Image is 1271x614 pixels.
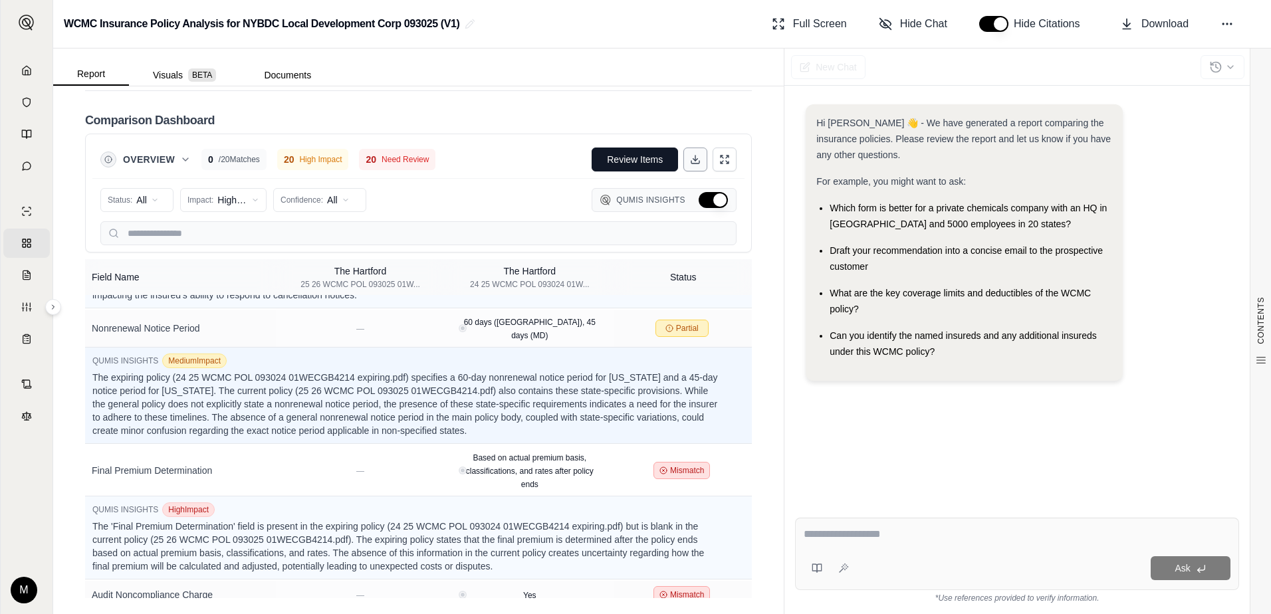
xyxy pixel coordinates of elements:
[683,148,707,171] button: Download Excel
[45,299,61,315] button: Expand sidebar
[11,577,37,603] div: M
[830,288,1091,314] span: What are the key coverage limits and deductibles of the WCMC policy?
[85,259,276,295] th: Field Name
[300,279,420,290] div: 25 26 WCMC POL 093025 01W...
[123,153,191,166] button: Overview
[1256,297,1266,344] span: CONTENTS
[64,12,459,36] h2: WCMC Insurance Policy Analysis for NYBDC Local Development Corp 093025 (V1)
[217,193,247,207] span: High/Medium
[162,502,215,517] span: High impact
[92,588,269,601] div: Audit Noncompliance Charge
[3,292,50,322] a: Custom Report
[470,264,590,278] div: The Hartford
[830,203,1107,229] span: Which form is better for a private chemicals company with an HQ in [GEOGRAPHIC_DATA] and 5000 emp...
[129,64,240,86] button: Visuals
[208,153,213,166] span: 0
[108,195,132,205] span: Status:
[281,195,323,205] span: Confidence:
[92,322,269,335] div: Nonrenewal Notice Period
[92,371,723,437] p: The expiring policy (24 25 WCMC POL 093024 01WECGB4214 expiring.pdf) specifies a 60-day nonrenewa...
[382,154,429,165] span: Need Review
[816,118,1111,160] span: Hi [PERSON_NAME] 👋 - We have generated a report comparing the insurance policies. Please review t...
[19,15,35,31] img: Expand sidebar
[284,153,294,166] span: 20
[162,354,227,368] span: Medium impact
[356,591,364,600] span: —
[219,154,260,165] span: / 20 Matches
[356,324,364,334] span: —
[455,321,470,336] button: View confidence details
[100,188,173,212] button: Status:All
[85,111,215,130] h2: Comparison Dashboard
[3,152,50,181] a: Chat
[676,323,699,334] span: Partial
[900,16,947,32] span: Hide Chat
[616,195,685,205] span: Qumis Insights
[92,502,723,517] div: QUMIS INSIGHTS
[53,63,129,86] button: Report
[300,264,420,278] div: The Hartford
[1151,556,1230,580] button: Ask
[713,148,737,171] button: Expand Table
[1014,16,1088,32] span: Hide Citations
[180,188,267,212] button: Impact:High/Medium
[356,466,364,476] span: —
[523,591,536,600] span: Yes
[592,148,678,171] button: Review Items
[187,195,213,205] span: Impact:
[273,188,366,212] button: Confidence:All
[136,193,147,207] span: All
[3,56,50,85] a: Home
[614,259,752,295] th: Status
[873,11,953,37] button: Hide Chat
[670,465,704,476] span: Mismatch
[466,453,594,489] span: Based on actual premium basis, classifications, and rates after policy ends
[830,330,1097,357] span: Can you identify the named insureds and any additional insureds under this WCMC policy?
[3,197,50,226] a: Single Policy
[1175,563,1190,573] span: Ask
[455,587,470,602] button: View confidence details
[92,464,269,477] div: Final Premium Determination
[123,153,175,166] span: Overview
[816,176,966,187] span: For example, you might want to ask:
[699,192,728,208] button: Hide Qumis Insights
[240,64,335,86] button: Documents
[299,154,342,165] span: High Impact
[366,153,376,166] span: 20
[3,229,50,258] a: Policy Comparisons
[13,9,40,36] button: Expand sidebar
[327,193,338,207] span: All
[3,120,50,149] a: Prompt Library
[793,16,847,32] span: Full Screen
[1141,16,1189,32] span: Download
[455,463,470,478] button: View confidence details
[1115,11,1194,37] button: Download
[92,520,723,573] p: The 'Final Premium Determination' field is present in the expiring policy (24 25 WCMC POL 093024 ...
[795,590,1239,603] div: *Use references provided to verify information.
[3,88,50,117] a: Documents Vault
[670,589,704,600] span: Mismatch
[766,11,852,37] button: Full Screen
[92,354,723,368] div: QUMIS INSIGHTS
[3,260,50,290] a: Claim Coverage
[3,369,50,399] a: Contract Analysis
[607,153,663,166] span: Review Items
[464,318,596,340] span: 60 days ([GEOGRAPHIC_DATA]), 45 days (MD)
[3,324,50,354] a: Coverage Table
[3,401,50,431] a: Legal Search Engine
[600,195,611,205] img: Qumis Logo
[470,279,590,290] div: 24 25 WCMC POL 093024 01W...
[188,68,216,82] span: BETA
[830,245,1103,272] span: Draft your recommendation into a concise email to the prospective customer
